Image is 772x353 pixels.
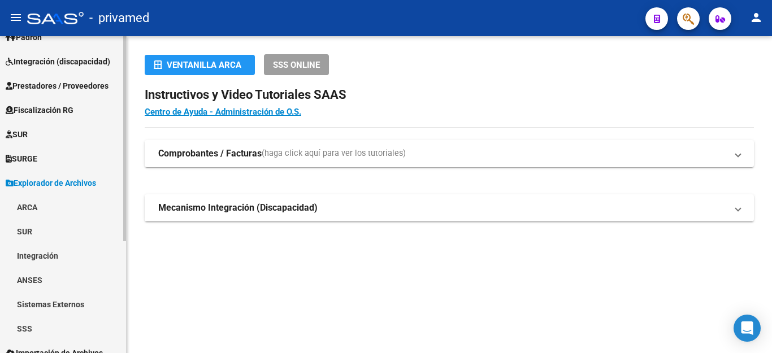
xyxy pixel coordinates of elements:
[6,128,28,141] span: SUR
[6,80,109,92] span: Prestadores / Proveedores
[734,315,761,342] div: Open Intercom Messenger
[145,194,754,221] mat-expansion-panel-header: Mecanismo Integración (Discapacidad)
[9,11,23,24] mat-icon: menu
[145,107,301,117] a: Centro de Ayuda - Administración de O.S.
[158,147,262,160] strong: Comprobantes / Facturas
[145,55,255,75] button: Ventanilla ARCA
[6,31,42,43] span: Padrón
[89,6,149,30] span: - privamed
[749,11,763,24] mat-icon: person
[6,152,37,165] span: SURGE
[145,84,754,106] h2: Instructivos y Video Tutoriales SAAS
[6,104,73,116] span: Fiscalización RG
[145,140,754,167] mat-expansion-panel-header: Comprobantes / Facturas(haga click aquí para ver los tutoriales)
[158,202,318,214] strong: Mecanismo Integración (Discapacidad)
[273,60,320,70] span: SSS ONLINE
[6,55,110,68] span: Integración (discapacidad)
[6,177,96,189] span: Explorador de Archivos
[154,55,246,75] div: Ventanilla ARCA
[264,54,329,75] button: SSS ONLINE
[262,147,406,160] span: (haga click aquí para ver los tutoriales)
